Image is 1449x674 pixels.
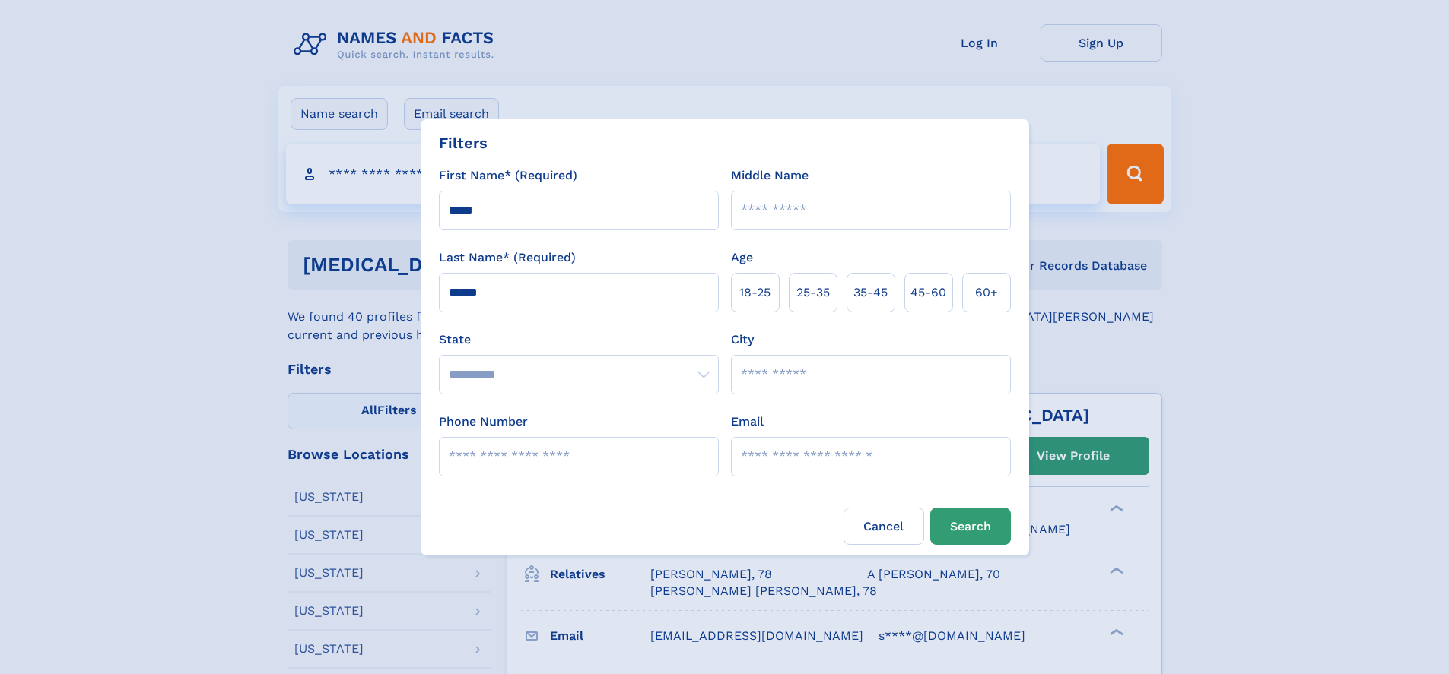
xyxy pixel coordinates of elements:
label: Email [731,413,764,431]
div: Filters [439,131,488,154]
span: 60+ [975,283,998,302]
span: 25‑35 [796,283,830,302]
button: Search [930,508,1011,545]
label: Middle Name [731,166,809,185]
label: City [731,331,754,349]
label: Last Name* (Required) [439,248,576,267]
label: Phone Number [439,413,528,431]
label: First Name* (Required) [439,166,577,185]
span: 45‑60 [910,283,946,302]
label: Cancel [844,508,924,545]
label: Age [731,248,753,267]
label: State [439,331,719,349]
span: 35‑45 [853,283,888,302]
span: 18‑25 [739,283,771,302]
